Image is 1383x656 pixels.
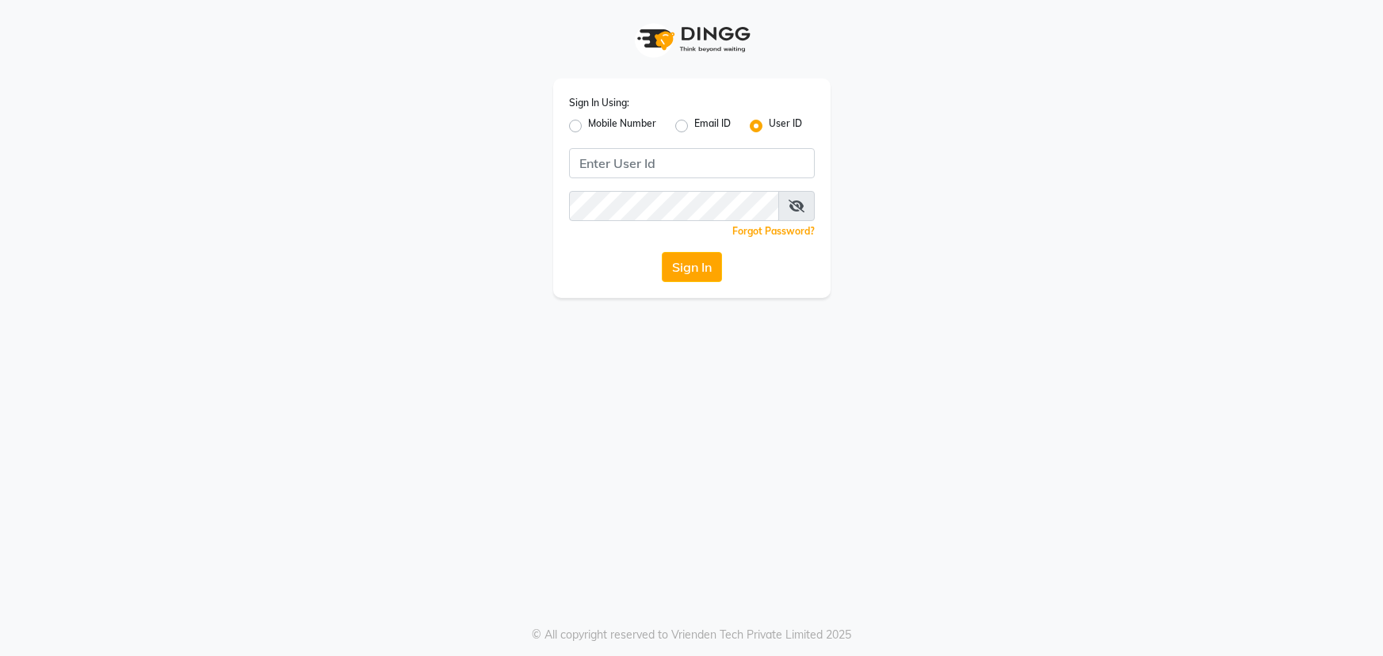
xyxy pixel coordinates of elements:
label: Mobile Number [588,116,656,135]
label: User ID [769,116,802,135]
input: Username [569,191,779,221]
label: Sign In Using: [569,96,629,110]
a: Forgot Password? [732,225,815,237]
label: Email ID [694,116,731,135]
img: logo1.svg [628,16,755,63]
button: Sign In [662,252,722,282]
input: Username [569,148,815,178]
